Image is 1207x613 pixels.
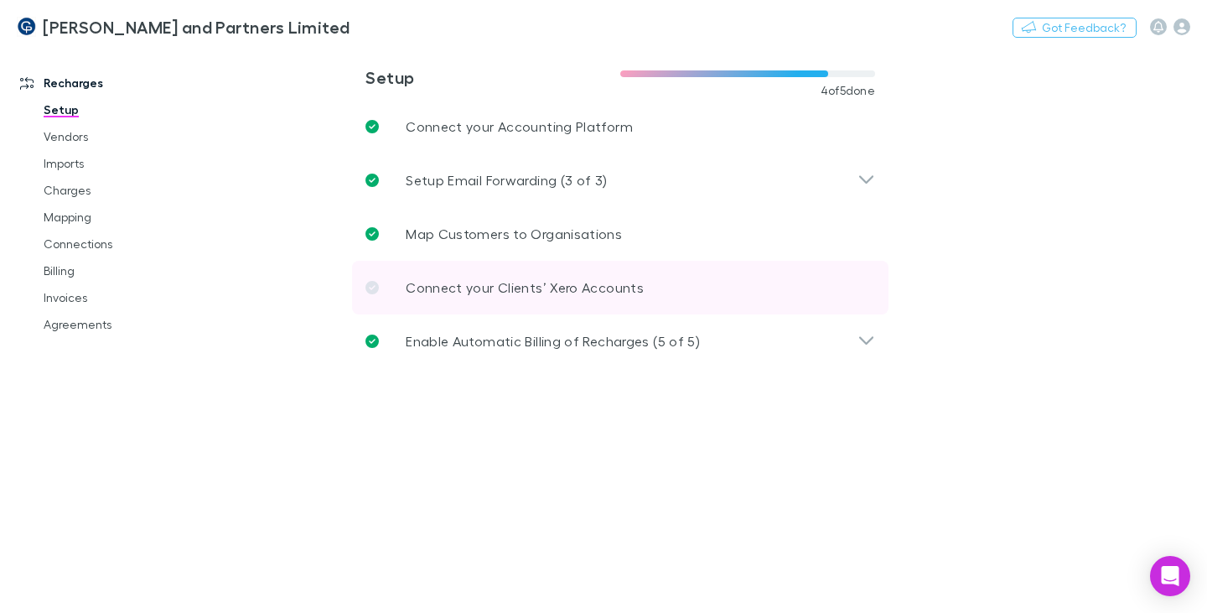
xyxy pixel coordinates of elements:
[17,17,36,37] img: Coates and Partners Limited's Logo
[1013,18,1137,38] button: Got Feedback?
[7,7,360,47] a: [PERSON_NAME] and Partners Limited
[352,261,888,314] a: Connect your Clients’ Xero Accounts
[27,150,217,177] a: Imports
[3,70,217,96] a: Recharges
[406,278,644,298] p: Connect your Clients’ Xero Accounts
[43,17,350,37] h3: [PERSON_NAME] and Partners Limited
[27,96,217,123] a: Setup
[406,224,622,244] p: Map Customers to Organisations
[27,204,217,231] a: Mapping
[1150,556,1190,596] div: Open Intercom Messenger
[27,284,217,311] a: Invoices
[352,207,888,261] a: Map Customers to Organisations
[352,314,888,368] div: Enable Automatic Billing of Recharges (5 of 5)
[27,177,217,204] a: Charges
[27,231,217,257] a: Connections
[27,257,217,284] a: Billing
[27,311,217,338] a: Agreements
[406,117,633,137] p: Connect your Accounting Platform
[27,123,217,150] a: Vendors
[352,100,888,153] a: Connect your Accounting Platform
[352,153,888,207] div: Setup Email Forwarding (3 of 3)
[821,84,876,97] span: 4 of 5 done
[365,67,620,87] h3: Setup
[406,170,607,190] p: Setup Email Forwarding (3 of 3)
[406,331,700,351] p: Enable Automatic Billing of Recharges (5 of 5)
